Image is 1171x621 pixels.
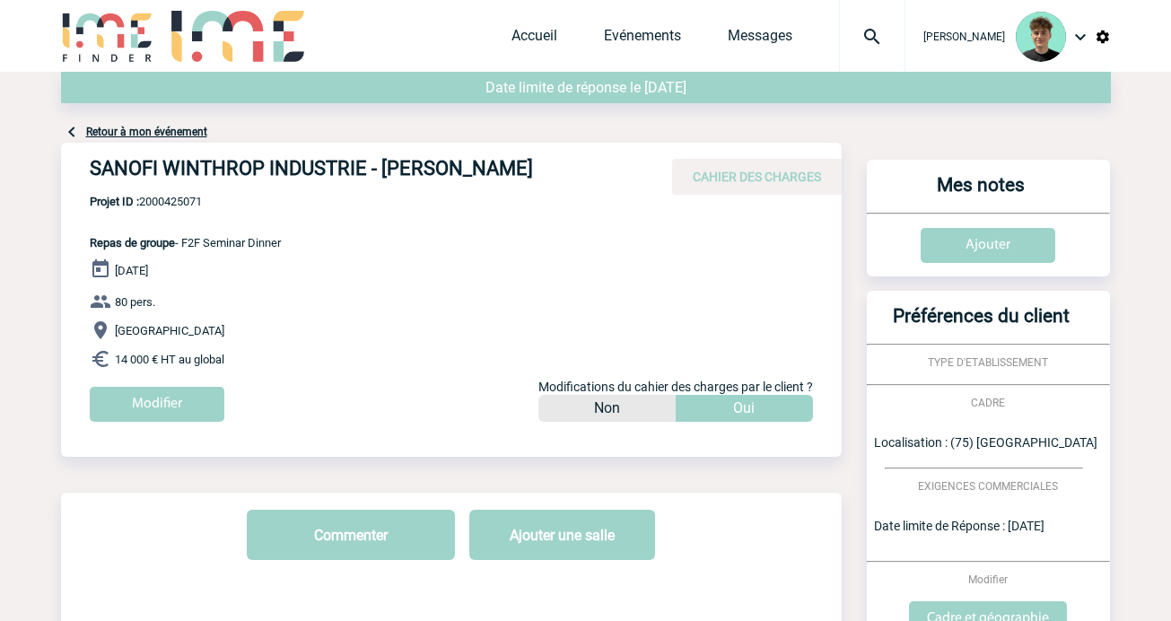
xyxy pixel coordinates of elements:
span: TYPE D'ETABLISSEMENT [928,356,1048,369]
p: Oui [733,395,755,422]
span: 2000425071 [90,195,281,208]
span: Repas de groupe [90,236,175,249]
a: Messages [728,27,792,52]
input: Modifier [90,387,224,422]
span: [PERSON_NAME] [923,31,1005,43]
input: Ajouter [921,228,1055,263]
img: IME-Finder [61,11,154,62]
span: Modifications du cahier des charges par le client ? [538,380,813,394]
a: Retour à mon événement [86,126,207,138]
span: Date limite de Réponse : [DATE] [874,519,1044,533]
span: - F2F Seminar Dinner [90,236,281,249]
a: Accueil [511,27,557,52]
h3: Mes notes [874,174,1088,213]
span: Localisation : (75) [GEOGRAPHIC_DATA] [874,435,1097,450]
button: Ajouter une salle [469,510,655,560]
span: Modifier [968,573,1008,586]
span: EXIGENCES COMMERCIALES [918,480,1058,493]
span: Date limite de réponse le [DATE] [485,79,686,96]
p: Non [594,395,620,422]
span: [DATE] [115,264,148,277]
button: Commenter [247,510,455,560]
span: 80 pers. [115,295,155,309]
span: CAHIER DES CHARGES [693,170,821,184]
img: 131612-0.png [1016,12,1066,62]
b: Projet ID : [90,195,139,208]
span: 14 000 € HT au global [115,353,224,366]
h4: SANOFI WINTHROP INDUSTRIE - [PERSON_NAME] [90,157,628,188]
span: [GEOGRAPHIC_DATA] [115,324,224,337]
h3: Préférences du client [874,305,1088,344]
span: CADRE [971,397,1005,409]
a: Evénements [604,27,681,52]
